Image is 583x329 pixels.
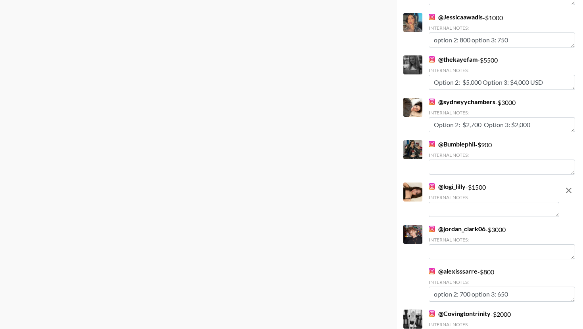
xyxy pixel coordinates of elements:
[429,13,483,21] a: @Jessicaawadis
[429,55,575,90] div: - $ 5500
[429,225,485,233] a: @jordan_clark06
[429,140,475,148] a: @Bumblephii
[429,99,435,105] img: Instagram
[429,267,575,302] div: - $ 800
[429,310,435,317] img: Instagram
[429,194,559,200] div: Internal Notes:
[429,32,575,48] textarea: option 2: 800 option 3: 750
[429,13,575,48] div: - $ 1000
[429,152,575,158] div: Internal Notes:
[429,98,575,132] div: - $ 3000
[429,110,575,116] div: Internal Notes:
[429,225,575,259] div: - $ 3000
[429,14,435,20] img: Instagram
[429,75,575,90] textarea: Option 2: $5,000 Option 3: $4,000 USD
[429,310,491,318] a: @Covingtontrinity
[429,287,575,302] textarea: option 2: 700 option 3: 650
[429,279,575,285] div: Internal Notes:
[429,25,575,31] div: Internal Notes:
[429,183,435,190] img: Instagram
[429,226,435,232] img: Instagram
[429,98,495,106] a: @sydneyychambers
[429,141,435,147] img: Instagram
[429,321,575,327] div: Internal Notes:
[429,268,435,274] img: Instagram
[429,140,575,175] div: - $ 900
[561,183,577,198] button: remove
[429,267,478,275] a: @alexisssarre
[429,55,478,63] a: @thekayefam
[429,183,466,190] a: @logi_lilly
[429,67,575,73] div: Internal Notes:
[429,117,575,132] textarea: Option 2: $2,700 Option 3: $2,000
[429,183,559,217] div: - $ 1500
[429,56,435,63] img: Instagram
[429,237,575,243] div: Internal Notes:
